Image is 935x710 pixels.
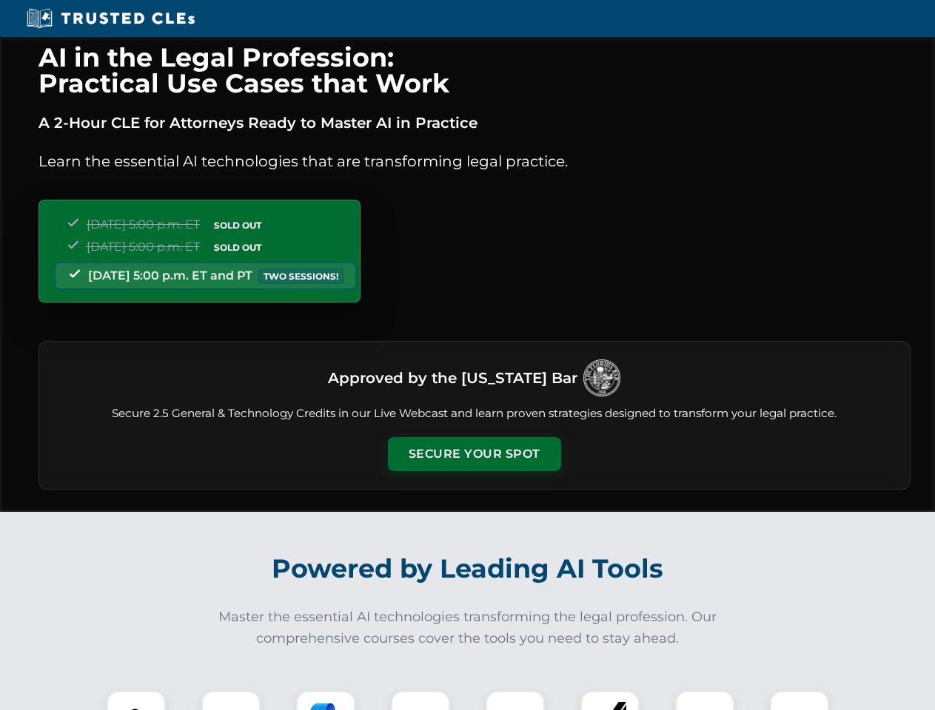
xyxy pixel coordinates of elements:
p: A 2-Hour CLE for Attorneys Ready to Master AI in Practice [38,111,911,135]
span: [DATE] 5:00 p.m. ET [87,217,200,231]
p: Learn the essential AI technologies that are transforming legal practice. [38,149,911,173]
span: SOLD OUT [209,217,267,233]
span: [DATE] 5:00 p.m. ET [87,240,200,254]
p: Master the essential AI technologies transforming the legal profession. Our comprehensive courses... [209,606,727,649]
span: SOLD OUT [209,240,267,255]
h1: AI in the Legal Profession: Practical Use Cases that Work [38,44,911,96]
h2: Powered by Leading AI Tools [58,543,878,595]
p: Secure 2.5 General & Technology Credits in our Live Webcast and learn proven strategies designed ... [57,405,892,422]
button: Secure Your Spot [388,437,561,471]
img: Trusted CLEs [22,7,199,30]
img: Logo [583,359,620,396]
h3: Approved by the [US_STATE] Bar [328,365,577,391]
